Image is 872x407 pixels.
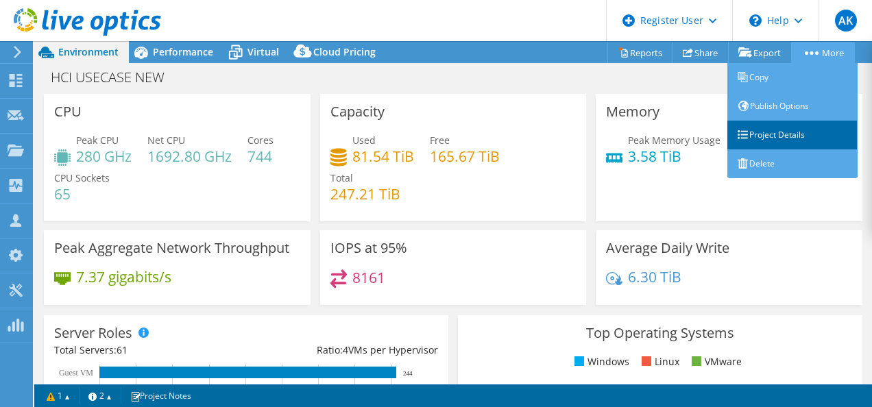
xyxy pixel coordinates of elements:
span: CPU Sockets [54,171,110,184]
a: 2 [79,387,121,404]
h4: 165.67 TiB [430,149,500,164]
h4: 6.30 TiB [628,269,681,284]
span: Used [352,134,376,147]
a: Copy [727,63,858,92]
h4: 8161 [352,270,385,285]
h3: CPU [54,104,82,119]
a: 1 [37,387,80,404]
a: Export [728,42,792,63]
a: Publish Options [727,92,858,121]
h4: 3.58 TiB [628,149,720,164]
a: Reports [607,42,673,63]
h3: Server Roles [54,325,132,341]
div: Total Servers: [54,343,246,358]
div: Ratio: VMs per Hypervisor [246,343,438,358]
li: Windows [571,354,629,369]
span: AK [835,10,857,32]
span: Total [330,171,353,184]
svg: \n [749,14,762,27]
span: Free [430,134,450,147]
a: Share [673,42,729,63]
li: Linux [638,354,679,369]
h3: Peak Aggregate Network Throughput [54,241,289,256]
h4: 744 [247,149,274,164]
span: Net CPU [147,134,185,147]
span: Peak CPU [76,134,119,147]
h4: 7.37 gigabits/s [76,269,171,284]
h3: Capacity [330,104,385,119]
span: Cores [247,134,274,147]
span: 4 [343,343,348,356]
h4: 247.21 TiB [330,186,400,201]
h3: Top Operating Systems [468,325,852,341]
span: Environment [58,45,119,58]
text: 244 [403,370,413,377]
a: More [791,42,855,63]
span: Cloud Pricing [313,45,376,58]
h1: HCI USECASE NEW [45,70,186,85]
h3: Average Daily Write [606,241,729,256]
span: Virtual [247,45,279,58]
li: VMware [688,354,742,369]
span: Performance [153,45,213,58]
h3: Memory [606,104,659,119]
h4: 280 GHz [76,149,132,164]
h4: 1692.80 GHz [147,149,232,164]
span: 61 [117,343,128,356]
h4: 81.54 TiB [352,149,414,164]
h4: 65 [54,186,110,201]
a: Delete [727,149,858,178]
a: Project Notes [121,387,201,404]
span: Peak Memory Usage [628,134,720,147]
a: Project Details [727,121,858,149]
text: Guest VM [59,368,93,378]
h3: IOPS at 95% [330,241,407,256]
